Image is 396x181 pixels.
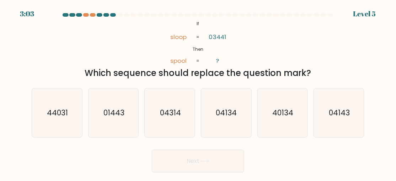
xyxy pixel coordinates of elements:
tspan: If [197,21,199,27]
tspan: ? [216,57,219,65]
tspan: sloop [170,33,187,41]
text: 44031 [47,108,68,118]
tspan: = [196,58,199,64]
button: Next [152,150,244,172]
text: 40134 [273,108,294,118]
text: 04134 [216,108,237,118]
svg: @import url('[URL][DOMAIN_NAME]); [161,20,235,66]
div: 3:03 [20,9,34,19]
div: Level 5 [353,9,376,19]
tspan: Then [193,46,203,52]
text: 04143 [329,108,350,118]
tspan: = [196,34,199,40]
text: 01443 [103,108,124,118]
tspan: 03441 [209,33,226,41]
text: 04314 [160,108,181,118]
div: Which sequence should replace the question mark? [36,67,360,79]
tspan: spool [170,56,187,65]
